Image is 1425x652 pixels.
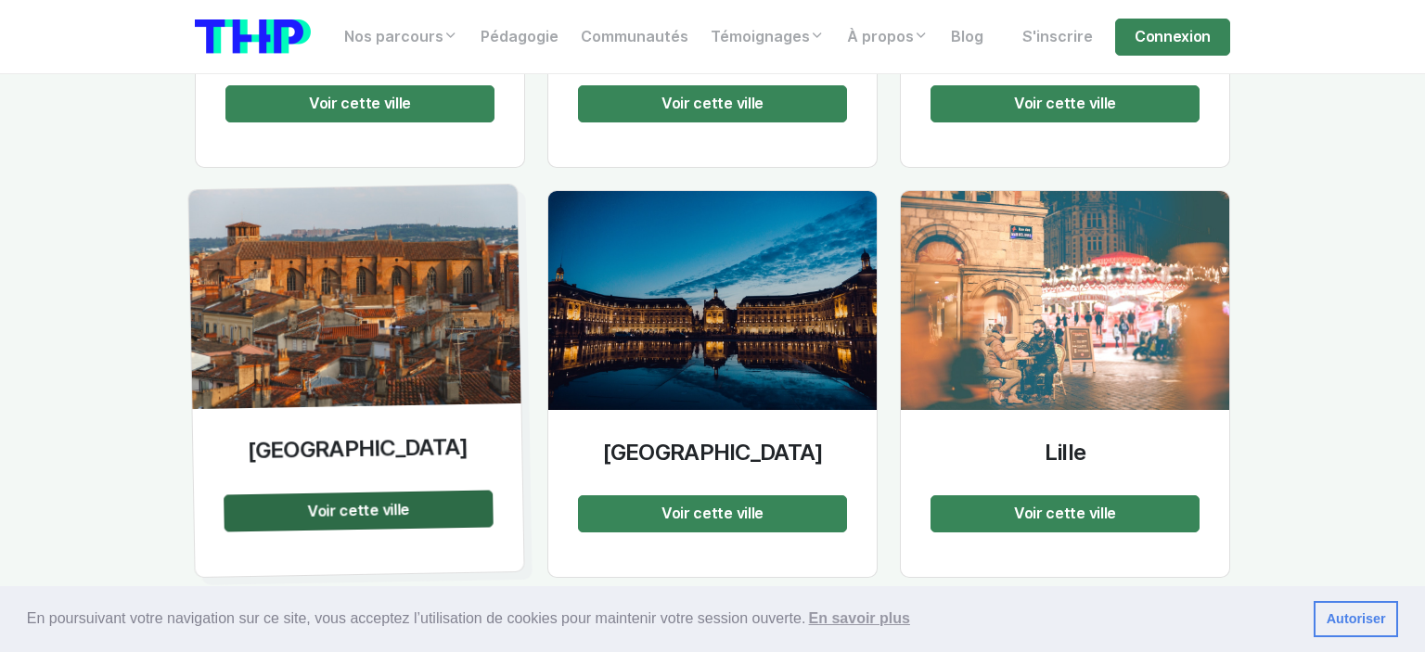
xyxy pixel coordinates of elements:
a: [GEOGRAPHIC_DATA] [223,433,493,479]
a: dismiss cookie message [1314,601,1398,638]
img: logo [195,19,311,54]
img: Toulouse [188,185,520,409]
a: Communautés [570,19,700,56]
a: Voir cette ville [1014,505,1116,522]
a: Connexion [1115,19,1230,56]
a: Voir cette ville [307,500,409,519]
a: À propos [836,19,940,56]
a: Nos parcours [333,19,469,56]
a: Pédagogie [469,19,570,56]
a: learn more about cookies [805,605,913,633]
a: Voir cette ville [1014,95,1116,112]
img: Bordeaux [548,191,877,410]
a: Blog [940,19,995,56]
img: Lille [901,191,1229,410]
a: Voir cette ville [661,95,764,112]
h4: [GEOGRAPHIC_DATA] [223,433,492,465]
a: Voir cette ville [661,505,764,522]
h4: Lille [931,440,1200,467]
a: Lille [931,440,1200,481]
a: [GEOGRAPHIC_DATA] [578,440,847,481]
a: S'inscrire [1011,19,1104,56]
a: Voir cette ville [309,95,411,112]
a: Témoignages [700,19,836,56]
span: En poursuivant votre navigation sur ce site, vous acceptez l’utilisation de cookies pour mainteni... [27,605,1299,633]
h4: [GEOGRAPHIC_DATA] [578,440,847,467]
